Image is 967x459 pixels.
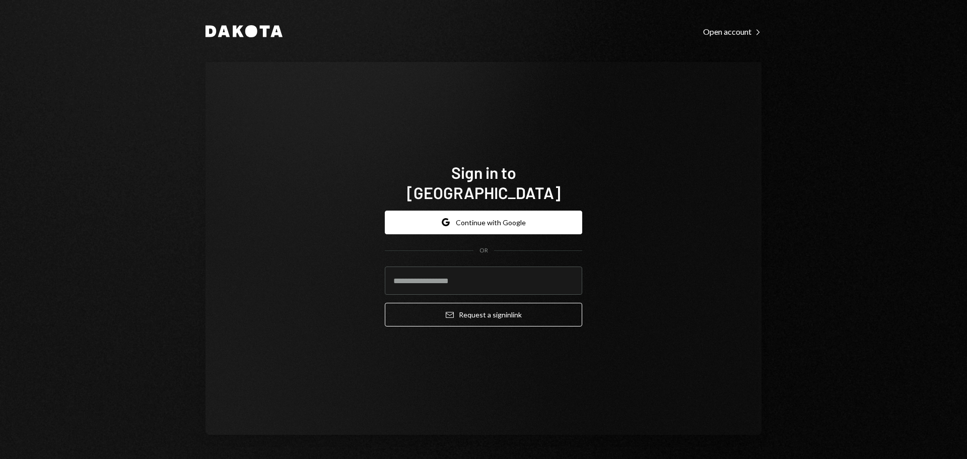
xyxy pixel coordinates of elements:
[385,162,582,203] h1: Sign in to [GEOGRAPHIC_DATA]
[703,26,762,37] a: Open account
[703,27,762,37] div: Open account
[385,303,582,326] button: Request a signinlink
[479,246,488,255] div: OR
[385,211,582,234] button: Continue with Google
